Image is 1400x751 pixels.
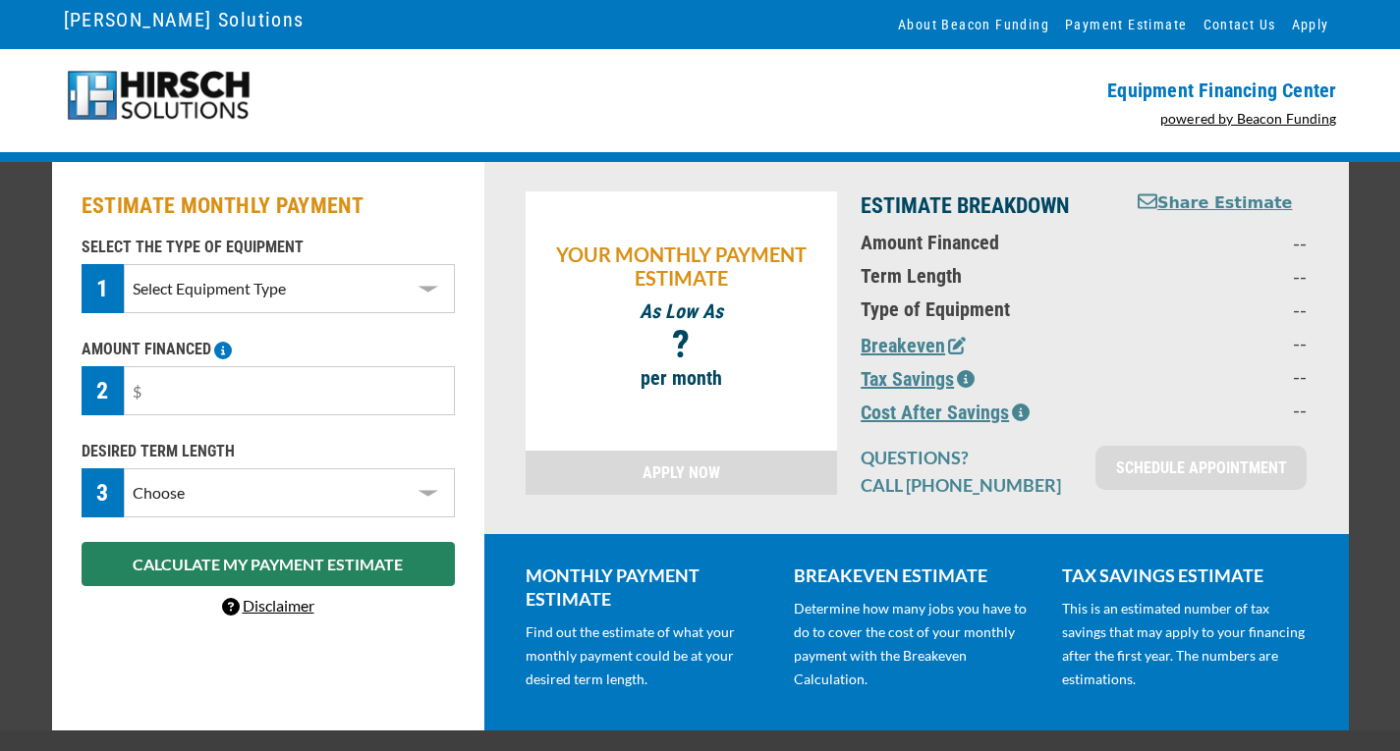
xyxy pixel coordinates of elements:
p: CALL [PHONE_NUMBER] [861,473,1072,497]
p: BREAKEVEN ESTIMATE [794,563,1038,587]
p: Type of Equipment [861,297,1111,321]
p: MONTHLY PAYMENT ESTIMATE [526,563,770,611]
a: APPLY NOW [526,451,838,495]
input: $ [124,366,454,415]
button: Tax Savings [861,364,975,394]
p: Equipment Financing Center [712,79,1337,102]
button: Cost After Savings [861,398,1030,427]
p: per month [535,366,828,390]
p: -- [1135,231,1307,254]
p: -- [1135,331,1307,354]
p: Amount Financed [861,231,1111,254]
p: DESIRED TERM LENGTH [82,440,455,463]
p: -- [1135,398,1307,421]
div: 2 [82,366,125,415]
h2: ESTIMATE MONTHLY PAYMENT [82,191,455,221]
p: SELECT THE TYPE OF EQUIPMENT [82,236,455,259]
div: 3 [82,468,125,517]
button: CALCULATE MY PAYMENT ESTIMATE [82,542,455,586]
p: Term Length [861,264,1111,288]
p: -- [1135,264,1307,288]
p: This is an estimated number of tax savings that may apply to your financing after the first year.... [1062,597,1307,691]
p: TAX SAVINGS ESTIMATE [1062,563,1307,587]
a: SCHEDULE APPOINTMENT [1095,446,1307,490]
p: As Low As [535,299,828,323]
p: QUESTIONS? [861,446,1072,469]
p: ESTIMATE BREAKDOWN [861,191,1111,221]
div: 1 [82,264,125,313]
p: Find out the estimate of what your monthly payment could be at your desired term length. [526,620,770,691]
button: Breakeven [861,331,966,360]
img: Hirsch-logo-55px.png [64,69,253,123]
a: Disclaimer [222,596,314,615]
p: -- [1135,364,1307,388]
p: ? [535,333,828,356]
p: -- [1135,297,1307,321]
p: YOUR MONTHLY PAYMENT ESTIMATE [535,242,828,290]
button: Share Estimate [1138,191,1293,216]
p: AMOUNT FINANCED [82,338,455,361]
a: powered by Beacon Funding [1160,110,1337,127]
p: Determine how many jobs you have to do to cover the cost of your monthly payment with the Breakev... [794,597,1038,691]
a: [PERSON_NAME] Solutions [64,3,305,36]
